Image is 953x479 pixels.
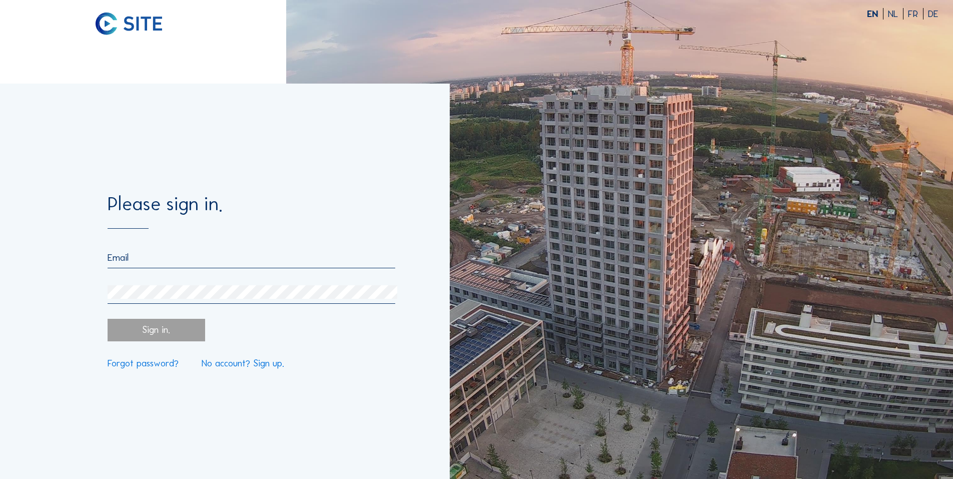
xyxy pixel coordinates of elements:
[867,10,883,19] div: EN
[928,10,938,19] div: DE
[202,359,284,368] a: No account? Sign up.
[108,252,395,263] input: Email
[908,10,923,19] div: FR
[108,195,395,229] div: Please sign in.
[888,10,903,19] div: NL
[96,13,162,35] img: C-SITE logo
[108,319,205,341] div: Sign in.
[108,359,179,368] a: Forgot password?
